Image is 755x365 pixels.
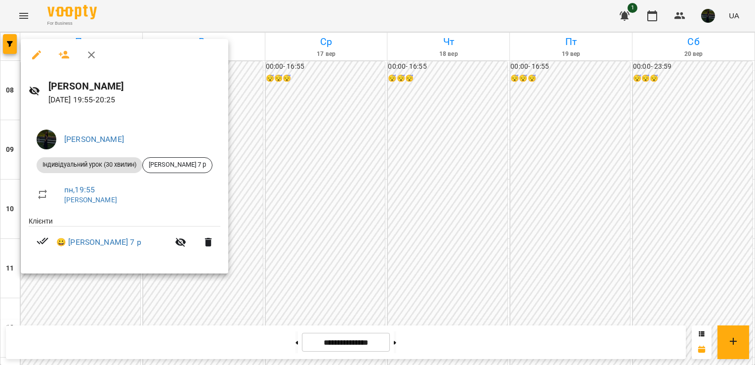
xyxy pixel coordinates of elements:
[64,135,124,144] a: [PERSON_NAME]
[37,235,48,247] svg: Візит сплачено
[64,196,117,204] a: [PERSON_NAME]
[29,216,220,262] ul: Клієнти
[143,160,212,169] span: [PERSON_NAME] 7 р
[64,185,95,194] a: пн , 19:55
[37,130,56,149] img: ee19f62eea933ed92d9b7c9b9c0e7472.jpeg
[142,157,212,173] div: [PERSON_NAME] 7 р
[56,236,141,248] a: 😀 [PERSON_NAME] 7 р
[48,94,220,106] p: [DATE] 19:55 - 20:25
[48,79,220,94] h6: [PERSON_NAME]
[37,160,142,169] span: Індивідуальний урок (30 хвилин)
